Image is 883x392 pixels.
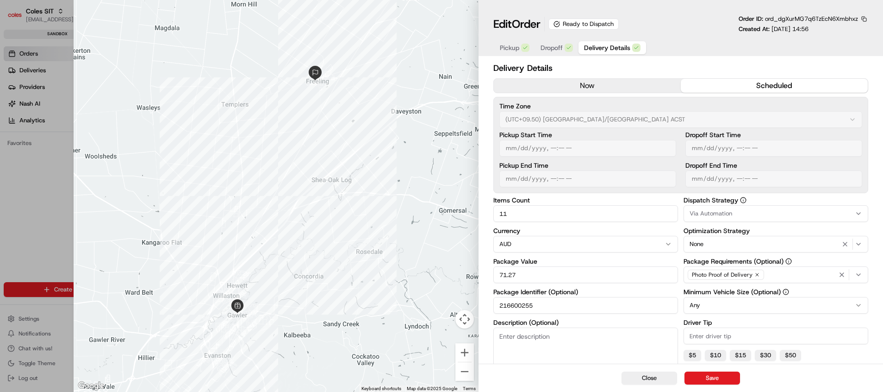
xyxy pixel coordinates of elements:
label: Currency [493,228,678,234]
a: 📗Knowledge Base [6,131,75,147]
label: Time Zone [499,103,863,109]
button: Map camera controls [455,310,474,329]
div: 📗 [9,135,17,143]
input: Enter driver tip [684,328,868,344]
button: $50 [780,350,801,361]
div: 💻 [78,135,86,143]
div: Start new chat [31,89,152,98]
button: Zoom out [455,362,474,381]
a: Terms [463,386,476,391]
div: We're available if you need us! [31,98,117,105]
button: Package Requirements (Optional) [785,258,792,265]
button: scheduled [681,79,868,93]
span: Order [512,17,541,32]
p: Welcome 👋 [9,37,168,52]
span: Map data ©2025 Google [407,386,457,391]
span: Pickup [500,43,519,52]
label: Driver Tip [684,319,868,326]
span: [DATE] 14:56 [771,25,808,33]
h2: Delivery Details [493,62,869,75]
span: Delivery Details [584,43,630,52]
input: Enter package identifier [493,297,678,314]
button: Keyboard shortcuts [361,386,401,392]
label: Dropoff Start Time [685,132,862,138]
label: Dropoff End Time [685,162,862,169]
span: Via Automation [690,209,732,218]
button: $30 [755,350,776,361]
button: Save [684,372,740,385]
button: Photo Proof of Delivery [684,266,868,283]
button: $15 [730,350,751,361]
button: Start new chat [157,91,168,102]
button: Via Automation [684,205,868,222]
p: Created At: [739,25,808,33]
button: $5 [684,350,701,361]
label: Package Value [493,258,678,265]
label: Pickup End Time [499,162,676,169]
button: Minimum Vehicle Size (Optional) [783,289,789,295]
img: Google [76,380,106,392]
span: ord_dgXurMG7q6TzEcN6Xmbhxz [765,15,858,23]
p: Order ID: [739,15,858,23]
label: Dispatch Strategy [684,197,868,203]
span: Knowledge Base [19,134,71,144]
button: $10 [705,350,726,361]
input: Clear [24,60,153,70]
button: Dispatch Strategy [740,197,746,203]
a: Open this area in Google Maps (opens a new window) [76,380,106,392]
span: Pylon [92,157,112,164]
label: Optimization Strategy [684,228,868,234]
a: 💻API Documentation [75,131,152,147]
img: 1736555255976-a54dd68f-1ca7-489b-9aae-adbdc363a1c4 [9,89,26,105]
span: API Documentation [87,134,149,144]
label: Package Identifier (Optional) [493,289,678,295]
a: Powered byPylon [65,157,112,164]
h1: Edit [493,17,541,32]
span: Photo Proof of Delivery [692,271,752,278]
button: Zoom in [455,343,474,362]
button: None [684,236,868,253]
label: Pickup Start Time [499,132,676,138]
label: Description (Optional) [493,319,678,326]
label: Minimum Vehicle Size (Optional) [684,289,868,295]
input: Enter package value [493,266,678,283]
label: Items Count [493,197,678,203]
label: Package Requirements (Optional) [684,258,868,265]
span: None [690,240,703,248]
span: Dropoff [541,43,563,52]
button: now [494,79,681,93]
input: Enter items count [493,205,678,222]
img: Nash [9,9,28,28]
button: Close [622,372,677,385]
div: Ready to Dispatch [548,19,619,30]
